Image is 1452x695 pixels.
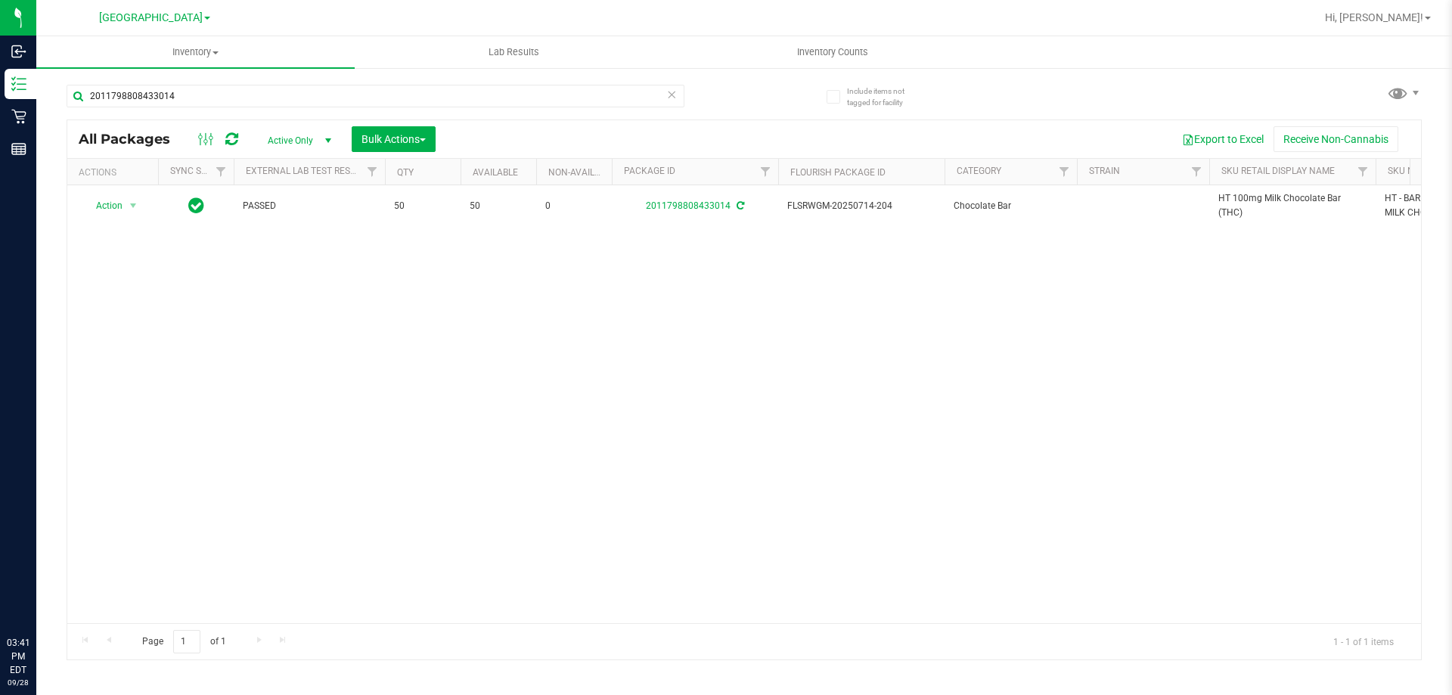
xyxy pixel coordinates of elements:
a: Category [957,166,1001,176]
a: Filter [1052,159,1077,185]
a: Sync Status [170,166,228,176]
inline-svg: Inventory [11,76,26,92]
span: [GEOGRAPHIC_DATA] [99,11,203,24]
span: Page of 1 [129,630,238,653]
span: 50 [394,199,451,213]
a: Inventory Counts [673,36,991,68]
a: Lab Results [355,36,673,68]
span: All Packages [79,131,185,147]
a: Strain [1089,166,1120,176]
span: In Sync [188,195,204,216]
a: Filter [1184,159,1209,185]
a: Package ID [624,166,675,176]
a: Filter [1351,159,1376,185]
span: Lab Results [468,45,560,59]
input: 1 [173,630,200,653]
a: 2011798808433014 [646,200,731,211]
span: Inventory [36,45,355,59]
button: Export to Excel [1172,126,1274,152]
span: Clear [666,85,677,104]
span: PASSED [243,199,376,213]
span: HT 100mg Milk Chocolate Bar (THC) [1218,191,1367,220]
inline-svg: Inbound [11,44,26,59]
span: 0 [545,199,603,213]
a: Filter [753,159,778,185]
a: External Lab Test Result [246,166,365,176]
span: select [124,195,143,216]
iframe: Resource center [15,574,60,619]
span: Bulk Actions [361,133,426,145]
button: Bulk Actions [352,126,436,152]
button: Receive Non-Cannabis [1274,126,1398,152]
a: Non-Available [548,167,616,178]
iframe: Resource center unread badge [45,572,63,590]
input: Search Package ID, Item Name, SKU, Lot or Part Number... [67,85,684,107]
a: Filter [360,159,385,185]
span: 50 [470,199,527,213]
span: Hi, [PERSON_NAME]! [1325,11,1423,23]
span: 1 - 1 of 1 items [1321,630,1406,653]
a: SKU Name [1388,166,1433,176]
p: 03:41 PM EDT [7,636,29,677]
div: Actions [79,167,152,178]
span: Chocolate Bar [954,199,1068,213]
inline-svg: Reports [11,141,26,157]
span: Inventory Counts [777,45,889,59]
span: Include items not tagged for facility [847,85,923,108]
span: Sync from Compliance System [734,200,744,211]
inline-svg: Retail [11,109,26,124]
a: Qty [397,167,414,178]
a: Flourish Package ID [790,167,886,178]
span: FLSRWGM-20250714-204 [787,199,935,213]
a: Available [473,167,518,178]
a: Inventory [36,36,355,68]
a: Filter [209,159,234,185]
a: Sku Retail Display Name [1221,166,1335,176]
span: Action [82,195,123,216]
p: 09/28 [7,677,29,688]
